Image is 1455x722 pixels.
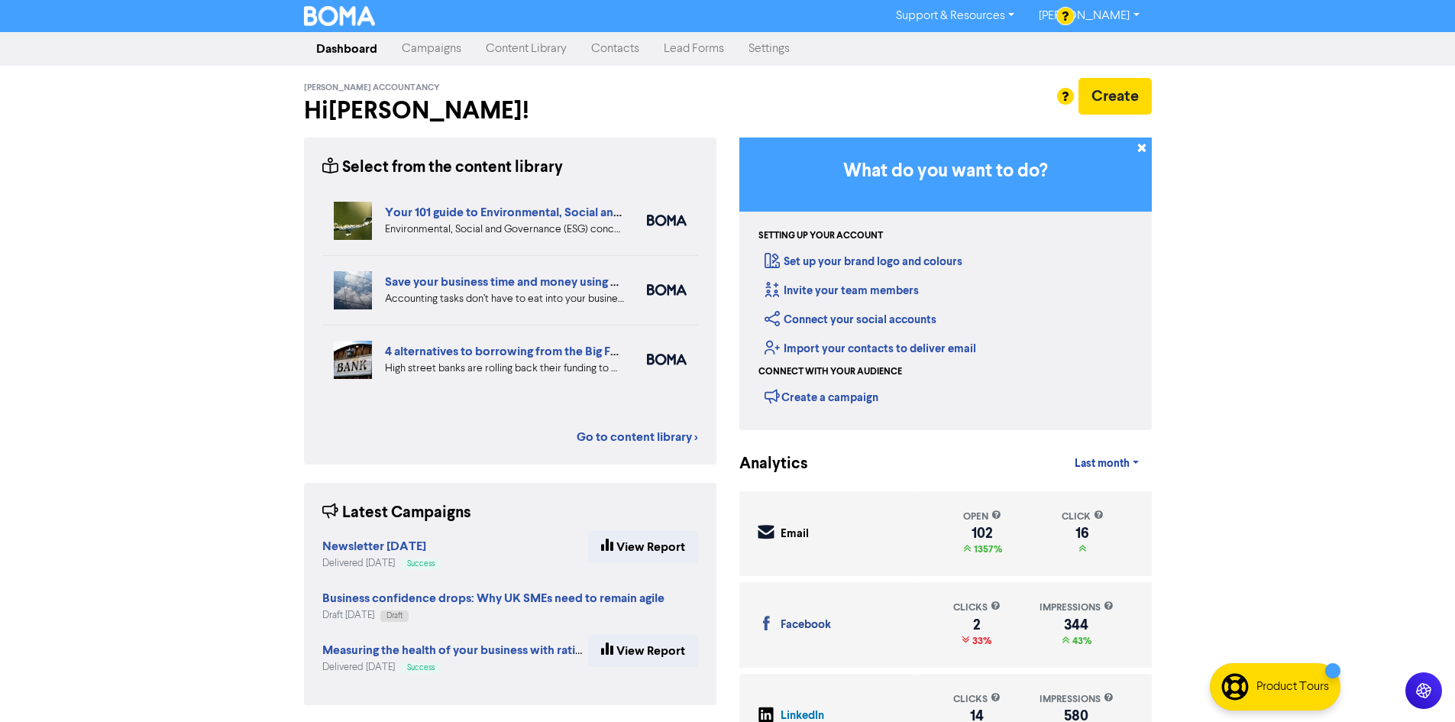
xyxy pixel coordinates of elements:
[322,660,588,675] div: Delivered [DATE]
[1027,4,1151,28] a: [PERSON_NAME]
[1075,457,1130,471] span: Last month
[474,34,579,64] a: Content Library
[577,428,698,446] a: Go to content library >
[647,354,687,365] img: boma
[647,284,687,296] img: boma_accounting
[1379,649,1455,722] iframe: Chat Widget
[407,664,435,672] span: Success
[385,222,624,238] div: Environmental, Social and Governance (ESG) concerns are a vital part of running a business. Our 1...
[1040,692,1114,707] div: impressions
[1062,527,1104,539] div: 16
[971,543,1002,555] span: 1357%
[385,274,706,290] a: Save your business time and money using cloud accounting
[588,531,698,563] a: View Report
[385,344,664,359] a: 4 alternatives to borrowing from the Big Four banks
[765,254,962,269] a: Set up your brand logo and colours
[765,342,976,356] a: Import your contacts to deliver email
[386,612,403,620] span: Draft
[1062,448,1151,479] a: Last month
[304,83,440,93] span: [PERSON_NAME] Accountancy
[739,138,1152,430] div: Getting Started in BOMA
[953,601,1001,615] div: clicks
[385,205,723,220] a: Your 101 guide to Environmental, Social and Governance (ESG)
[963,527,1002,539] div: 102
[765,283,919,298] a: Invite your team members
[579,34,652,64] a: Contacts
[758,365,902,379] div: Connect with your audience
[969,635,991,647] span: 33%
[322,541,426,553] a: Newsletter [DATE]
[322,645,637,657] a: Measuring the health of your business with ratio measures
[390,34,474,64] a: Campaigns
[781,526,809,543] div: Email
[884,4,1027,28] a: Support & Resources
[588,635,698,667] a: View Report
[1078,78,1152,115] button: Create
[304,34,390,64] a: Dashboard
[1040,601,1114,615] div: impressions
[385,361,624,377] div: High street banks are rolling back their funding to UK small businesses. We’ve highlighted four a...
[322,501,471,525] div: Latest Campaigns
[739,452,789,476] div: Analytics
[781,617,831,634] div: Facebook
[765,312,936,327] a: Connect your social accounts
[762,160,1129,183] h3: What do you want to do?
[765,385,878,408] div: Create a campaign
[322,593,664,605] a: Business confidence drops: Why UK SMEs need to remain agile
[1040,619,1114,631] div: 344
[322,591,664,606] strong: Business confidence drops: Why UK SMEs need to remain agile
[407,560,435,568] span: Success
[304,96,716,125] h2: Hi [PERSON_NAME] !
[322,643,637,658] strong: Measuring the health of your business with ratio measures
[953,619,1001,631] div: 2
[385,291,624,307] div: Accounting tasks don’t have to eat into your business time. With the right cloud accounting softw...
[304,6,376,26] img: BOMA Logo
[1069,635,1091,647] span: 43%
[1040,710,1114,722] div: 580
[736,34,802,64] a: Settings
[963,510,1002,524] div: open
[322,539,426,554] strong: Newsletter [DATE]
[322,556,441,571] div: Delivered [DATE]
[953,692,1001,707] div: clicks
[322,156,563,180] div: Select from the content library
[953,710,1001,722] div: 14
[652,34,736,64] a: Lead Forms
[758,229,883,243] div: Setting up your account
[322,608,664,623] div: Draft [DATE]
[647,215,687,226] img: boma
[1062,510,1104,524] div: click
